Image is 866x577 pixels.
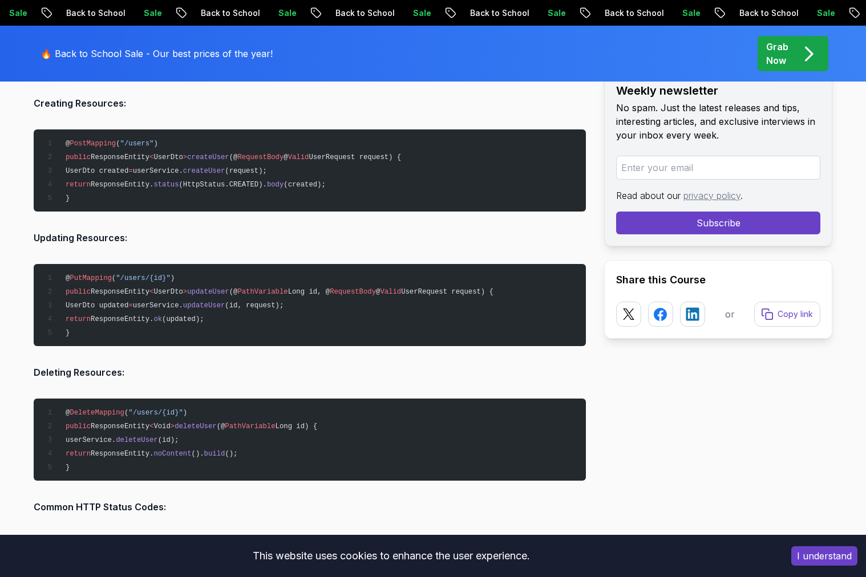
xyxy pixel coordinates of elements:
[288,288,330,296] span: Long id, @
[419,7,497,19] p: Back to School
[133,302,183,310] span: userService.
[362,7,399,19] p: Sale
[153,450,191,458] span: noContent
[229,153,238,161] span: (@
[153,153,183,161] span: UserDto
[616,101,820,142] p: No spam. Just the latest releases and tips, interesting articles, and exclusive interviews in you...
[791,546,857,566] button: Accept cookies
[179,181,266,189] span: (HttpStatus.CREATED).
[153,140,157,148] span: )
[616,212,820,234] button: Subscribe
[225,450,237,458] span: ();
[225,422,275,430] span: PathVariable
[120,140,154,148] span: "/users"
[204,450,225,458] span: build
[149,153,153,161] span: <
[725,307,735,321] p: or
[66,194,70,202] span: }
[66,153,91,161] span: public
[91,315,153,323] span: ResponseEntity.
[66,140,70,148] span: @
[128,167,132,175] span: =
[66,436,116,444] span: userService.
[616,156,820,180] input: Enter your email
[616,272,820,288] h2: Share this Course
[171,422,175,430] span: >
[330,288,376,296] span: RequestBody
[284,153,288,161] span: @
[133,167,183,175] span: userService.
[91,288,149,296] span: ResponseEntity
[153,315,162,323] span: ok
[128,409,183,417] span: "/users/{id}"
[237,288,288,296] span: PathVariable
[288,153,309,161] span: Valid
[497,7,533,19] p: Sale
[380,288,401,296] span: Valid
[153,422,170,430] span: Void
[153,288,183,296] span: UserDto
[66,274,70,282] span: @
[237,153,284,161] span: RequestBody
[112,274,116,282] span: (
[229,288,238,296] span: (@
[153,181,179,189] span: status
[162,315,204,323] span: (updated);
[284,181,326,189] span: (created);
[34,367,124,378] strong: Deleting Resources:
[34,97,126,109] strong: Creating Resources:
[93,7,130,19] p: Sale
[285,7,362,19] p: Back to School
[66,464,70,472] span: }
[66,409,70,417] span: @
[309,153,401,161] span: UserRequest request) {
[183,167,225,175] span: createUser
[267,181,284,189] span: body
[276,422,318,430] span: Long id) {
[228,7,264,19] p: Sale
[632,7,668,19] p: Sale
[70,409,124,417] span: DeleteMapping
[183,302,225,310] span: updateUser
[778,308,813,320] p: Copy link
[124,409,128,417] span: (
[175,422,217,430] span: deleteUser
[66,329,70,337] span: }
[683,190,740,201] a: privacy policy
[554,7,632,19] p: Back to School
[171,274,175,282] span: )
[9,543,774,568] div: This website uses cookies to enhance the user experience.
[66,315,91,323] span: return
[401,288,493,296] span: UserRequest request) {
[91,181,153,189] span: ResponseEntity.
[689,7,766,19] p: Back to School
[66,167,128,175] span: UserDto created
[217,422,225,430] span: (@
[116,140,120,148] span: (
[116,274,171,282] span: "/users/{id}"
[66,181,91,189] span: return
[187,288,229,296] span: updateUser
[66,302,128,310] span: UserDto updated
[192,450,204,458] span: ().
[187,153,229,161] span: createUser
[766,40,788,67] p: Grab Now
[183,153,187,161] span: >
[150,7,228,19] p: Back to School
[41,47,273,60] p: 🔥 Back to School Sale - Our best prices of the year!
[754,302,820,327] button: Copy link
[183,288,187,296] span: >
[34,501,166,513] strong: Common HTTP Status Codes:
[91,450,153,458] span: ResponseEntity.
[225,167,267,175] span: (request);
[376,288,380,296] span: @
[70,274,112,282] span: PutMapping
[66,450,91,458] span: return
[149,422,153,430] span: <
[34,232,127,243] strong: Updating Resources:
[116,436,158,444] span: deleteUser
[70,140,116,148] span: PostMapping
[15,7,93,19] p: Back to School
[149,288,153,296] span: <
[48,533,586,550] li: – Success (GET, PUT, PATCH)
